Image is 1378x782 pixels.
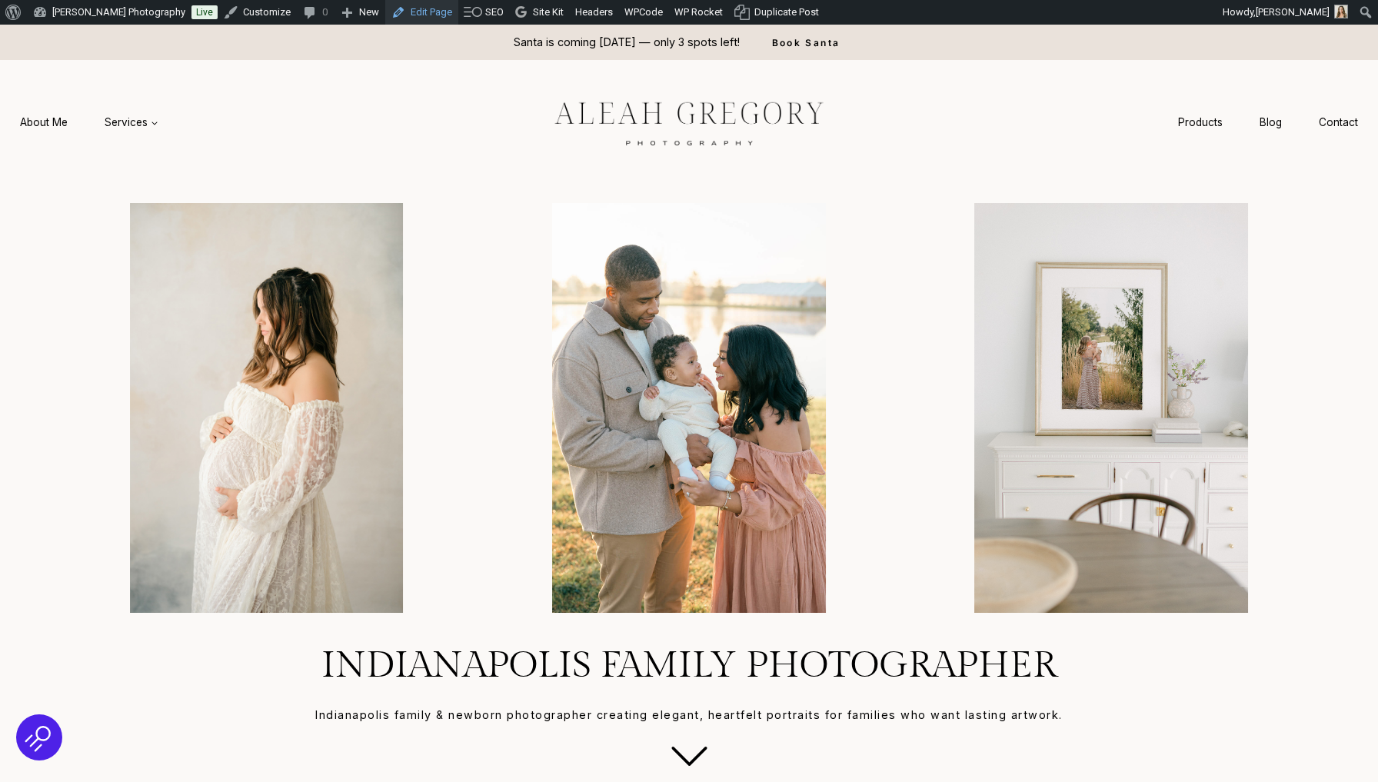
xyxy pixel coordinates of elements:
p: Santa is coming [DATE] — only 3 spots left! [514,34,740,51]
li: 4 of 4 [62,203,471,613]
a: Book Santa [747,25,865,60]
img: aleah gregory logo [516,90,862,155]
a: Blog [1241,108,1300,137]
a: About Me [2,108,86,137]
a: Live [191,5,218,19]
img: Family enjoying a sunny day by the lake. [484,203,894,613]
li: 2 of 4 [907,203,1316,613]
a: Contact [1300,108,1376,137]
span: Site Kit [533,6,564,18]
img: Studio image of a mom in a flowy dress standing by fine art backdrop, gently resting hands on her... [62,203,471,613]
img: mom and baby in custom frame [907,203,1316,613]
nav: Secondary [1160,108,1376,137]
div: Photo Gallery Carousel [62,203,1316,613]
p: Indianapolis family & newborn photographer creating elegant, heartfelt portraits for families who... [37,707,1341,724]
nav: Primary [2,108,177,137]
a: Products [1160,108,1241,137]
li: 1 of 4 [484,203,894,613]
button: Child menu of Services [86,108,177,137]
span: [PERSON_NAME] [1256,6,1330,18]
h1: Indianapolis Family Photographer [37,644,1341,688]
